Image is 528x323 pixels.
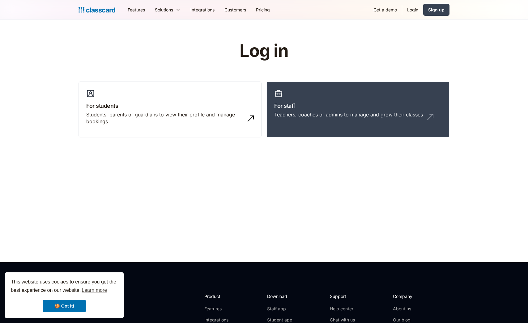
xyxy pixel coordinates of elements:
a: Sign up [423,4,449,16]
a: Logo [79,6,115,14]
h1: Log in [166,41,362,61]
a: Pricing [251,3,275,17]
a: Login [402,3,423,17]
h2: Download [267,293,292,300]
a: learn more about cookies [81,286,108,295]
a: Features [123,3,150,17]
a: dismiss cookie message [43,300,86,312]
h2: Product [204,293,237,300]
h2: Company [393,293,434,300]
a: Our blog [393,317,434,323]
h3: For staff [274,102,442,110]
span: This website uses cookies to ensure you get the best experience on our website. [11,278,118,295]
a: Student app [267,317,292,323]
div: cookieconsent [5,272,124,318]
a: Chat with us [330,317,355,323]
div: Solutions [155,6,173,13]
h3: For students [86,102,254,110]
a: Integrations [185,3,219,17]
a: For studentsStudents, parents or guardians to view their profile and manage bookings [79,82,262,138]
a: Features [204,306,237,312]
a: For staffTeachers, coaches or admins to manage and grow their classes [266,82,449,138]
div: Teachers, coaches or admins to manage and grow their classes [274,111,423,118]
a: Customers [219,3,251,17]
a: Help center [330,306,355,312]
a: Staff app [267,306,292,312]
a: Get a demo [368,3,402,17]
a: Integrations [204,317,237,323]
div: Students, parents or guardians to view their profile and manage bookings [86,111,241,125]
h2: Support [330,293,355,300]
div: Solutions [150,3,185,17]
a: About us [393,306,434,312]
div: Sign up [428,6,445,13]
